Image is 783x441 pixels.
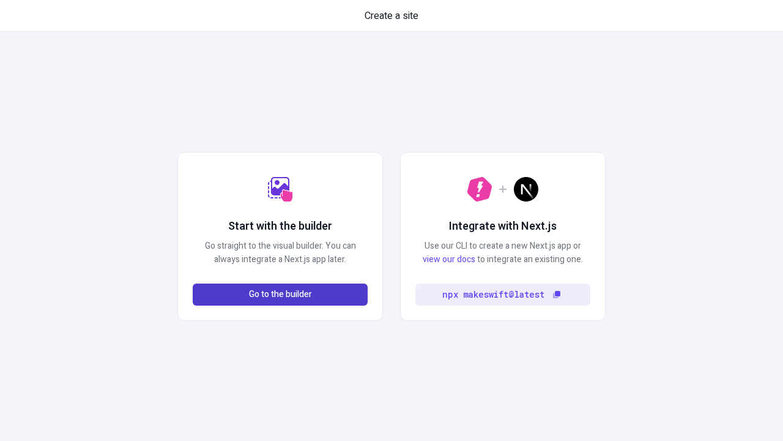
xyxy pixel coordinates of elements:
p: Go straight to the visual builder. You can always integrate a Next.js app later. [193,239,368,266]
span: Go to the builder [249,288,312,301]
button: Go to the builder [193,284,368,306]
h2: Integrate with Next.js [449,219,557,235]
span: Create a site [365,9,418,23]
p: Use our CLI to create a new Next.js app or to integrate an existing one. [415,239,590,266]
a: view our docs [423,253,475,266]
h2: Start with the builder [228,219,332,235]
code: npx makeswift@latest [442,288,544,301]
